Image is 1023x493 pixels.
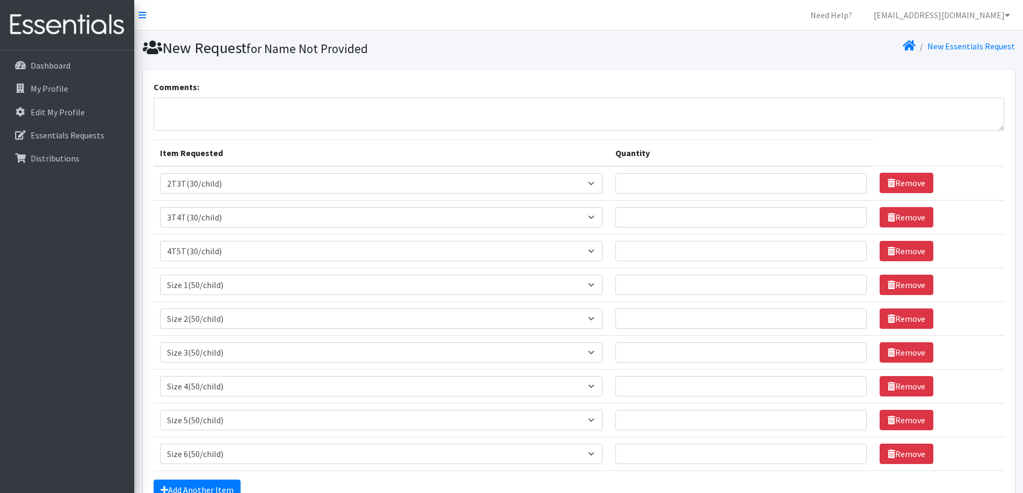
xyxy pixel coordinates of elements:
a: Essentials Requests [4,124,130,146]
a: Remove [880,173,933,193]
p: Distributions [31,153,79,164]
th: Item Requested [154,139,610,166]
a: Need Help? [802,4,861,26]
a: Remove [880,376,933,396]
a: Remove [880,207,933,227]
a: Dashboard [4,55,130,76]
a: Edit My Profile [4,101,130,123]
a: Distributions [4,148,130,169]
a: Remove [880,275,933,295]
a: [EMAIL_ADDRESS][DOMAIN_NAME] [865,4,1019,26]
a: Remove [880,308,933,329]
p: My Profile [31,83,68,94]
a: Remove [880,410,933,430]
small: for Name Not Provided [246,41,368,56]
img: HumanEssentials [4,7,130,43]
a: Remove [880,444,933,464]
th: Quantity [609,139,873,166]
p: Essentials Requests [31,130,104,141]
a: New Essentials Request [927,41,1015,51]
a: Remove [880,342,933,363]
a: My Profile [4,78,130,99]
p: Edit My Profile [31,107,85,117]
p: Dashboard [31,60,70,71]
label: Comments: [154,80,199,93]
a: Remove [880,241,933,261]
h1: New Request [143,39,575,57]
